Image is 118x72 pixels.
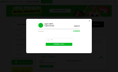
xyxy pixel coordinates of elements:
div: Light 1400 [45,23,54,25]
img: sbp-pay.a0b1cb1.svg [48,39,49,41]
div: 6 дней питания [45,25,54,27]
button: Оплатить 6 200 ₽ [46,43,72,46]
span: 6 200 ₽ [73,30,80,32]
div: К оплате [38,31,51,32]
span: СБП [48,39,53,41]
div: 6 200 ₽ [67,23,79,28]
